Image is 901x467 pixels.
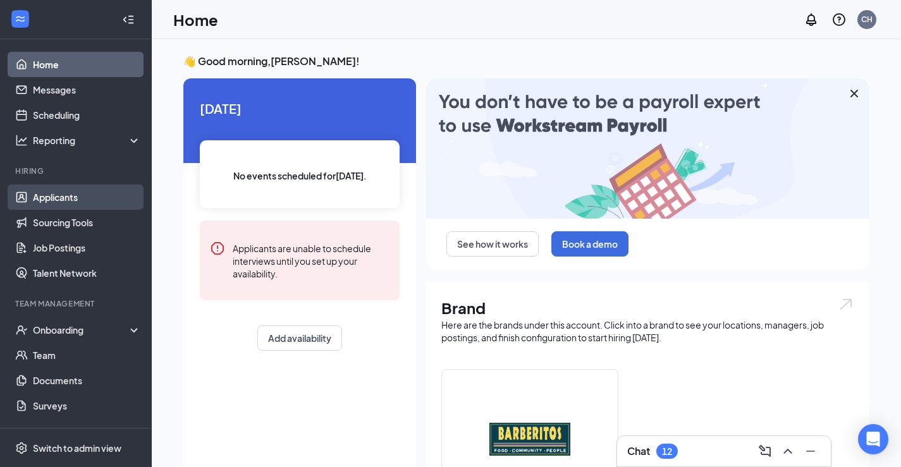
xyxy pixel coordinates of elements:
svg: Cross [847,86,862,101]
svg: QuestionInfo [831,12,847,27]
a: Documents [33,368,141,393]
a: Sourcing Tools [33,210,141,235]
div: Hiring [15,166,138,176]
div: CH [861,14,873,25]
svg: Collapse [122,13,135,26]
a: Scheduling [33,102,141,128]
a: Surveys [33,393,141,418]
button: Add availability [257,325,342,351]
div: Applicants are unable to schedule interviews until you set up your availability. [233,241,389,280]
svg: ComposeMessage [757,444,773,459]
svg: ChevronUp [780,444,795,459]
div: Here are the brands under this account. Click into a brand to see your locations, managers, job p... [441,318,854,344]
button: ChevronUp [778,441,798,461]
span: [DATE] [200,99,400,118]
button: Book a demo [551,231,628,257]
a: Home [33,52,141,77]
a: Talent Network [33,260,141,286]
svg: UserCheck [15,324,28,336]
h3: Chat [627,444,650,458]
a: Job Postings [33,235,141,260]
a: Messages [33,77,141,102]
div: Switch to admin view [33,442,121,454]
h1: Brand [441,297,854,318]
h3: 👋 Good morning, [PERSON_NAME] ! [183,54,869,68]
button: See how it works [446,231,539,257]
div: Team Management [15,298,138,309]
svg: Error [210,241,225,256]
span: No events scheduled for [DATE] . [233,169,367,183]
div: Open Intercom Messenger [858,424,888,454]
svg: Minimize [803,444,818,459]
a: Team [33,343,141,368]
a: Applicants [33,185,141,210]
h1: Home [173,9,218,30]
button: ComposeMessage [755,441,775,461]
img: payroll-large.gif [426,78,869,219]
button: Minimize [800,441,821,461]
div: 12 [662,446,672,457]
div: Onboarding [33,324,130,336]
svg: Analysis [15,134,28,147]
svg: WorkstreamLogo [14,13,27,25]
img: open.6027fd2a22e1237b5b06.svg [838,297,854,312]
svg: Settings [15,442,28,454]
svg: Notifications [804,12,819,27]
div: Reporting [33,134,142,147]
